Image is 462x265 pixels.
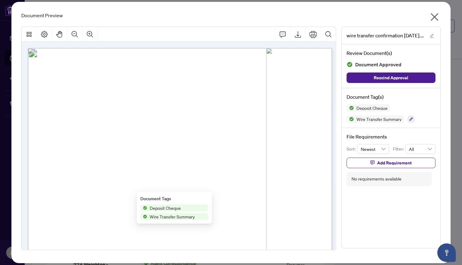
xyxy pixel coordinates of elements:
[140,213,147,220] img: Status Icon
[347,158,435,168] button: Add Requirement
[354,117,404,121] span: Wire Transfer Summary
[409,144,432,154] span: All
[347,115,354,123] img: Status Icon
[437,243,456,262] button: Open asap
[430,34,434,38] span: edit
[393,146,405,152] p: Filter:
[354,106,390,110] span: Deposit Cheque
[355,60,402,69] span: Document Approved
[140,205,147,211] img: Status Icon
[347,49,435,57] h4: Review Document(s)
[361,144,385,154] span: Newest
[347,32,424,39] span: wire transfer confirmation [DATE].jpg
[347,104,354,112] img: Status Icon
[352,176,402,182] div: No requirements available
[147,213,197,220] span: Wire Transfer Summary
[147,205,183,211] span: Deposit Cheque
[374,73,408,83] span: Rescind Approval
[347,61,353,68] img: Document Status
[347,133,435,140] h4: File Requirements
[21,12,440,19] div: Document Preview
[140,195,208,202] div: Document Tags
[377,158,412,168] span: Add Requirement
[347,72,435,83] button: Rescind Approval
[347,146,357,152] p: Sort:
[347,93,435,101] h4: Document Tag(s)
[430,12,439,22] span: close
